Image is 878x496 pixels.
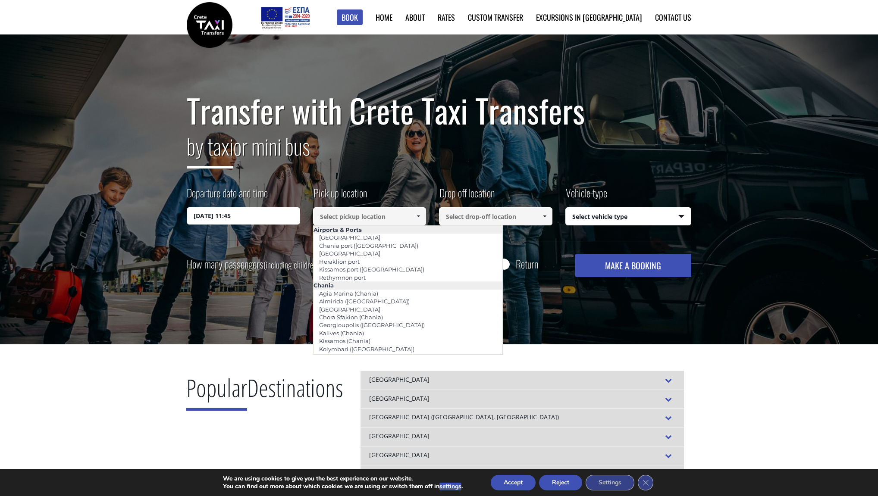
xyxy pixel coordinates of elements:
[314,311,389,323] a: Chora Sfakion (Chania)
[314,263,430,275] a: Kissamos port ([GEOGRAPHIC_DATA])
[313,185,367,207] label: Pick up location
[313,207,426,225] input: Select pickup location
[314,240,424,252] a: Chania port ([GEOGRAPHIC_DATA])
[586,475,634,490] button: Settings
[439,483,461,490] button: settings
[566,208,691,226] span: Select vehicle type
[187,2,232,48] img: Crete Taxi Transfers | Safe Taxi Transfer Services from to Heraklion Airport, Chania Airport, Ret...
[361,371,684,390] div: [GEOGRAPHIC_DATA]
[438,12,455,23] a: Rates
[314,335,376,347] a: Kissamos (Chania)
[314,247,386,259] a: [GEOGRAPHIC_DATA]
[263,258,319,271] small: (including children)
[405,12,425,23] a: About
[187,130,233,168] span: by taxi
[314,295,415,307] a: Almirida ([GEOGRAPHIC_DATA])
[361,408,684,427] div: [GEOGRAPHIC_DATA] ([GEOGRAPHIC_DATA], [GEOGRAPHIC_DATA])
[439,207,552,225] input: Select drop-off location
[361,427,684,446] div: [GEOGRAPHIC_DATA]
[187,92,691,128] h1: Transfer with Crete Taxi Transfers
[468,12,523,23] a: Custom Transfer
[361,465,684,484] div: Heraklion port
[655,12,691,23] a: Contact us
[314,343,420,355] a: Kolymbari ([GEOGRAPHIC_DATA])
[537,207,552,225] a: Show All Items
[223,475,463,483] p: We are using cookies to give you the best experience on our website.
[411,207,426,225] a: Show All Items
[187,19,232,28] a: Crete Taxi Transfers | Safe Taxi Transfer Services from to Heraklion Airport, Chania Airport, Ret...
[337,9,363,25] a: Book
[187,185,268,207] label: Departure date and time
[376,12,392,23] a: Home
[565,185,607,207] label: Vehicle type
[314,327,370,339] a: Kalives (Chania)
[186,371,247,411] span: Popular
[260,4,311,30] img: e-bannersEUERDF180X90.jpg
[187,128,691,175] h2: or mini bus
[314,271,371,284] a: Rethymnon port
[223,483,463,490] p: You can find out more about which cookies we are using or switch them off in .
[536,12,642,23] a: Excursions in [GEOGRAPHIC_DATA]
[361,390,684,409] div: [GEOGRAPHIC_DATA]
[539,475,582,490] button: Reject
[638,475,653,490] button: Close GDPR Cookie Banner
[361,446,684,465] div: [GEOGRAPHIC_DATA]
[314,319,430,331] a: Georgioupolis ([GEOGRAPHIC_DATA])
[186,371,343,417] h2: Destinations
[439,185,495,207] label: Drop off location
[314,226,503,234] li: Airports & Ports
[314,281,503,289] li: Chania
[314,231,386,243] a: [GEOGRAPHIC_DATA]
[491,475,536,490] button: Accept
[314,287,384,299] a: Agia Marina (Chania)
[314,303,386,315] a: [GEOGRAPHIC_DATA]
[187,254,324,275] label: How many passengers ?
[575,254,691,277] button: MAKE A BOOKING
[314,256,365,268] a: Heraklion port
[516,259,538,269] label: Return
